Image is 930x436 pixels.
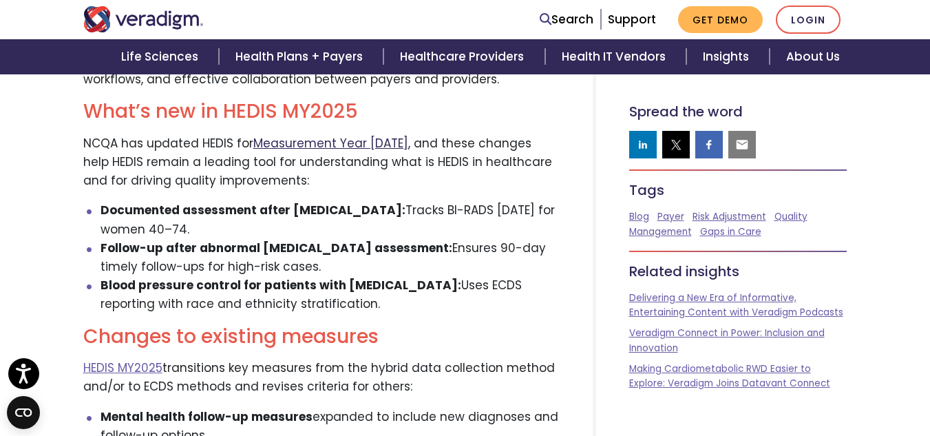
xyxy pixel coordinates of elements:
a: Delivering a New Era of Informative, Entertaining Content with Veradigm Podcasts [629,291,843,320]
a: Veradigm Connect in Power: Inclusion and Innovation [629,326,825,355]
a: Making Cardiometabolic RWD Easier to Explore: Veradigm Joins Datavant Connect [629,362,830,391]
a: Health IT Vendors [545,39,686,74]
a: Blog [629,210,649,223]
strong: Documented assessment after [MEDICAL_DATA]: [101,202,405,218]
img: email sharing button [735,138,749,152]
a: Payer [657,210,684,223]
h5: Spread the word [629,103,847,120]
p: transitions key measures from the hybrid data collection method and/or to ECDS methods and revise... [83,359,560,396]
a: Gaps in Care [700,225,761,238]
a: Login [776,6,841,34]
h5: Tags [629,182,847,198]
strong: Follow-up after abnormal [MEDICAL_DATA] assessment: [101,240,452,256]
a: Quality Management [629,210,807,238]
a: Healthcare Providers [383,39,545,74]
a: Search [540,10,593,29]
a: Risk Adjustment [693,210,766,223]
a: Get Demo [678,6,763,33]
h5: Related insights [629,263,847,280]
h2: Changes to existing measures [83,325,560,349]
a: Measurement Year [DATE] [253,135,408,152]
li: Uses ECDS reporting with race and ethnicity stratification. [101,276,560,313]
li: Ensures 90-day timely follow-ups for high-risk cases. [101,239,560,276]
a: Insights [686,39,770,74]
button: Open CMP widget [7,396,40,429]
iframe: Drift Chat Widget [666,337,913,419]
h2: What’s new in HEDIS MY2025 [83,100,560,123]
img: twitter sharing button [669,138,683,152]
strong: Mental health follow-up measures [101,408,313,425]
img: linkedin sharing button [636,138,650,152]
img: Veradigm logo [83,6,204,32]
a: Health Plans + Payers [219,39,383,74]
a: About Us [770,39,856,74]
a: Support [608,11,656,28]
a: HEDIS MY2025 [83,360,162,376]
strong: Blood pressure control for patients with [MEDICAL_DATA]: [101,277,461,293]
img: facebook sharing button [702,138,716,152]
a: Life Sciences [105,39,219,74]
p: NCQA has updated HEDIS for , and these changes help HEDIS remain a leading tool for understanding... [83,134,560,191]
li: Tracks BI-RADS [DATE] for women 40–74. [101,201,560,238]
